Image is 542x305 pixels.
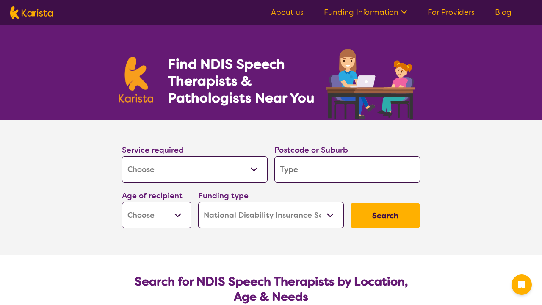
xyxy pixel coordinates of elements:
[274,145,348,155] label: Postcode or Suburb
[428,7,475,17] a: For Providers
[319,46,423,120] img: speech-therapy
[198,191,249,201] label: Funding type
[324,7,407,17] a: Funding Information
[351,203,420,228] button: Search
[271,7,304,17] a: About us
[129,274,413,305] h2: Search for NDIS Speech Therapists by Location, Age & Needs
[495,7,512,17] a: Blog
[122,145,184,155] label: Service required
[119,57,153,103] img: Karista logo
[10,6,53,19] img: Karista logo
[122,191,183,201] label: Age of recipient
[168,55,324,106] h1: Find NDIS Speech Therapists & Pathologists Near You
[274,156,420,183] input: Type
